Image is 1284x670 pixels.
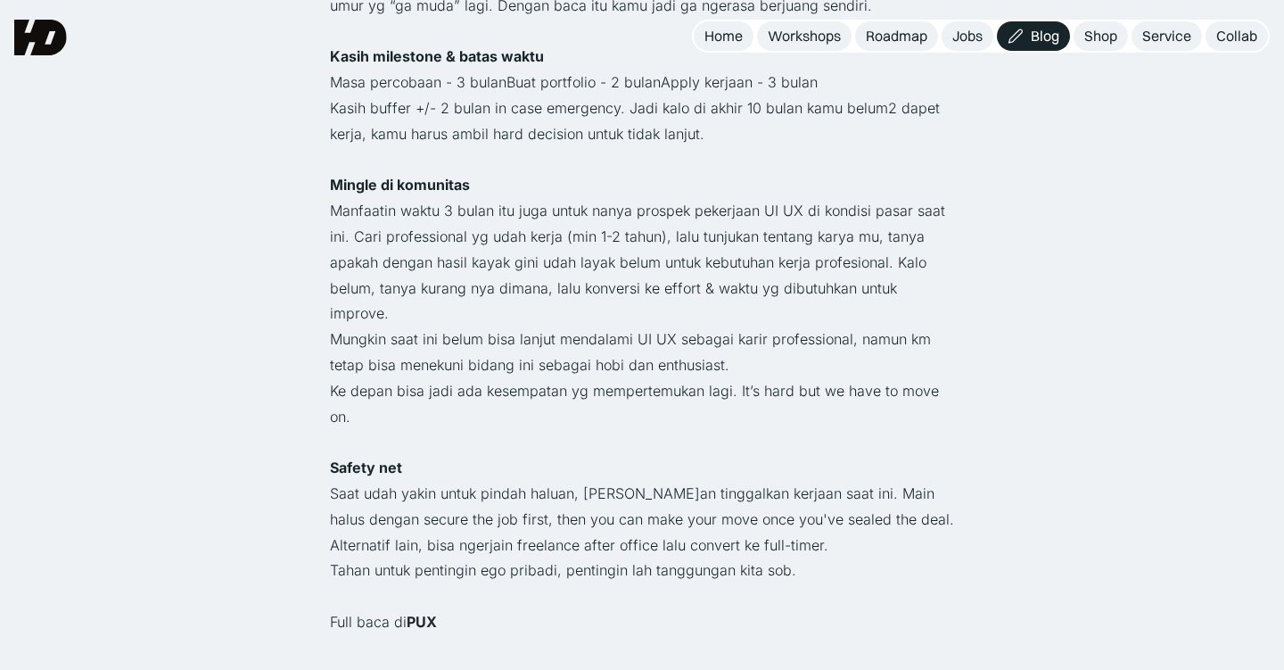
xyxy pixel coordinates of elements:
[952,27,983,45] div: Jobs
[330,95,954,147] p: Kasih buffer +/- 2 bulan in case emergency. Jadi kalo di akhir 10 bulan kamu belum2 dapet kerja, ...
[694,21,753,51] a: Home
[1074,21,1128,51] a: Shop
[330,327,954,378] p: Mungkin saat ini belum bisa lanjut mendalami UI UX sebagai karir professional, namun km tetap bis...
[330,47,544,65] strong: Kasih milestone & batas waktu
[1206,21,1268,51] a: Collab
[866,27,927,45] div: Roadmap
[330,635,954,661] p: ‍
[330,19,954,45] p: ‍
[330,429,954,455] p: ‍
[330,609,954,635] p: Full baca di
[1132,21,1202,51] a: Service
[1142,27,1191,45] div: Service
[330,558,954,583] p: Tahan untuk pentingin ego pribadi, pentingin lah tanggungan kita sob.
[855,21,938,51] a: Roadmap
[942,21,993,51] a: Jobs
[757,21,852,51] a: Workshops
[330,459,402,476] strong: Safety net
[407,613,437,631] a: PUX
[330,147,954,173] p: ‍
[997,21,1070,51] a: Blog
[1084,27,1117,45] div: Shop
[768,27,841,45] div: Workshops
[704,27,743,45] div: Home
[330,70,954,95] p: Masa percobaan - 3 bulanBuat portfolio - 2 bulanApply kerjaan - 3 bulan
[1216,27,1257,45] div: Collab
[1031,27,1059,45] div: Blog
[330,176,470,194] strong: Mingle di komunitas
[330,378,954,430] p: Ke depan bisa jadi ada kesempatan yg mempertemukan lagi. It’s hard but we have to move on.
[330,198,954,327] p: Manfaatin waktu 3 bulan itu juga untuk nanya prospek pekerjaan UI UX di kondisi pasar saat ini. C...
[330,583,954,609] p: ‍
[330,481,954,558] p: Saat udah yakin untuk pindah haluan, [PERSON_NAME]an tinggalkan kerjaan saat ini. Main halus deng...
